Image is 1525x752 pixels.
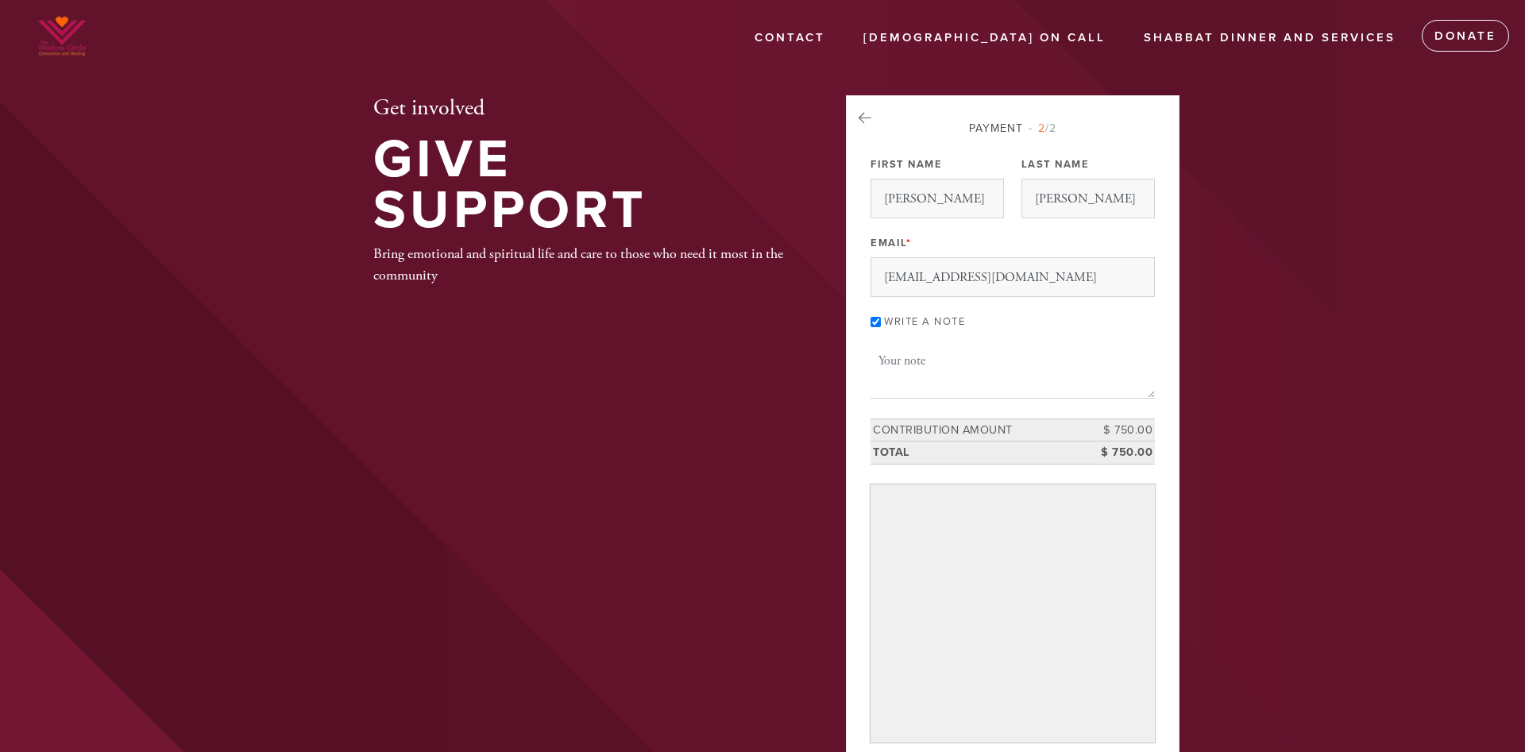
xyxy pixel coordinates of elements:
label: First Name [871,157,942,172]
div: Payment [871,120,1155,137]
h2: Get involved [373,95,794,122]
label: Last Name [1021,157,1090,172]
label: Email [871,236,911,250]
img: WhatsApp%20Image%202025-03-14%20at%2002.png [24,8,100,65]
td: Contribution Amount [871,418,1083,442]
a: Donate [1422,20,1509,52]
iframe: Secure payment input frame [874,488,1152,739]
span: This field is required. [906,237,912,249]
h1: Give Support [373,134,794,237]
a: Contact [743,23,837,53]
td: Total [871,442,1083,465]
span: 2 [1038,121,1045,135]
td: $ 750.00 [1083,442,1155,465]
label: Write a note [884,315,965,328]
a: [DEMOGRAPHIC_DATA] On Call [851,23,1118,53]
a: Shabbat Dinner and Services [1132,23,1407,53]
div: Bring emotional and spiritual life and care to those who need it most in the community [373,243,794,286]
td: $ 750.00 [1083,418,1155,442]
span: /2 [1029,121,1056,135]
